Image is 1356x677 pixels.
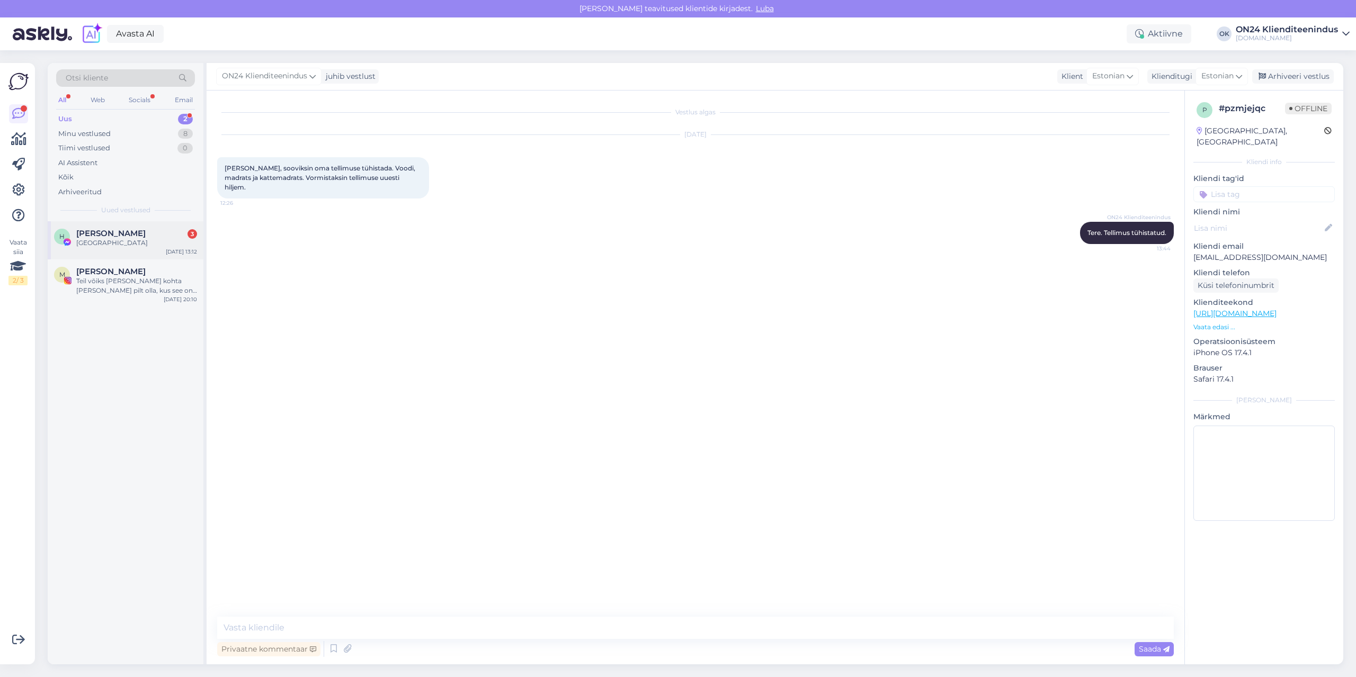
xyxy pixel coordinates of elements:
[1202,106,1207,114] span: p
[58,114,72,124] div: Uus
[58,129,111,139] div: Minu vestlused
[8,71,29,92] img: Askly Logo
[1236,34,1338,42] div: [DOMAIN_NAME]
[76,276,197,295] div: Teil võiks [PERSON_NAME] kohta [PERSON_NAME] pilt olla, kus see on kokkupandud, ümmargune. Mõõdup...
[8,238,28,285] div: Vaata siia
[1193,411,1335,422] p: Märkmed
[217,130,1174,139] div: [DATE]
[58,158,97,168] div: AI Assistent
[1193,206,1335,218] p: Kliendi nimi
[1057,71,1083,82] div: Klient
[1285,103,1332,114] span: Offline
[76,267,146,276] span: Maarja Lenk
[753,4,777,13] span: Luba
[1217,26,1232,41] div: OK
[1193,173,1335,184] p: Kliendi tag'id
[58,172,74,183] div: Kõik
[76,229,146,238] span: Hardi Osman
[173,93,195,107] div: Email
[164,295,197,303] div: [DATE] 20:10
[66,73,108,84] span: Otsi kliente
[1092,70,1125,82] span: Estonian
[220,199,260,207] span: 12:26
[1131,245,1171,252] span: 13:44
[1139,644,1170,654] span: Saada
[107,25,164,43] a: Avasta AI
[1127,24,1191,43] div: Aktiivne
[1087,229,1166,237] span: Tere. Tellimus tühistatud.
[101,205,150,215] span: Uued vestlused
[58,143,110,154] div: Tiimi vestlused
[81,23,103,45] img: explore-ai
[166,248,197,256] div: [DATE] 13:12
[1193,278,1279,293] div: Küsi telefoninumbrit
[322,71,376,82] div: juhib vestlust
[217,107,1174,117] div: Vestlus algas
[1201,70,1234,82] span: Estonian
[178,114,193,124] div: 2
[1193,347,1335,358] p: iPhone OS 17.4.1
[76,238,197,248] div: [GEOGRAPHIC_DATA]
[1193,186,1335,202] input: Lisa tag
[1193,252,1335,263] p: [EMAIL_ADDRESS][DOMAIN_NAME]
[1194,222,1323,234] input: Lisa nimi
[1147,71,1192,82] div: Klienditugi
[177,143,193,154] div: 0
[225,164,417,191] span: [PERSON_NAME], sooviksin oma tellimuse tühistada. Voodi, madrats ja kattemadrats. Vormistaksin te...
[1236,25,1350,42] a: ON24 Klienditeenindus[DOMAIN_NAME]
[1252,69,1334,84] div: Arhiveeri vestlus
[56,93,68,107] div: All
[1193,309,1277,318] a: [URL][DOMAIN_NAME]
[8,276,28,285] div: 2 / 3
[1193,363,1335,374] p: Brauser
[1193,395,1335,405] div: [PERSON_NAME]
[59,270,65,278] span: M
[1107,213,1171,221] span: ON24 Klienditeenindus
[1193,374,1335,385] p: Safari 17.4.1
[1193,241,1335,252] p: Kliendi email
[1236,25,1338,34] div: ON24 Klienditeenindus
[58,187,102,197] div: Arhiveeritud
[1197,125,1324,148] div: [GEOGRAPHIC_DATA], [GEOGRAPHIC_DATA]
[59,232,65,240] span: H
[188,229,197,239] div: 3
[178,129,193,139] div: 8
[217,642,320,656] div: Privaatne kommentaar
[1193,267,1335,278] p: Kliendi telefon
[1193,322,1335,332] p: Vaata edasi ...
[88,93,107,107] div: Web
[222,70,307,82] span: ON24 Klienditeenindus
[1193,297,1335,308] p: Klienditeekond
[1219,102,1285,115] div: # pzmjejqc
[1193,157,1335,167] div: Kliendi info
[1193,336,1335,347] p: Operatsioonisüsteem
[127,93,153,107] div: Socials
